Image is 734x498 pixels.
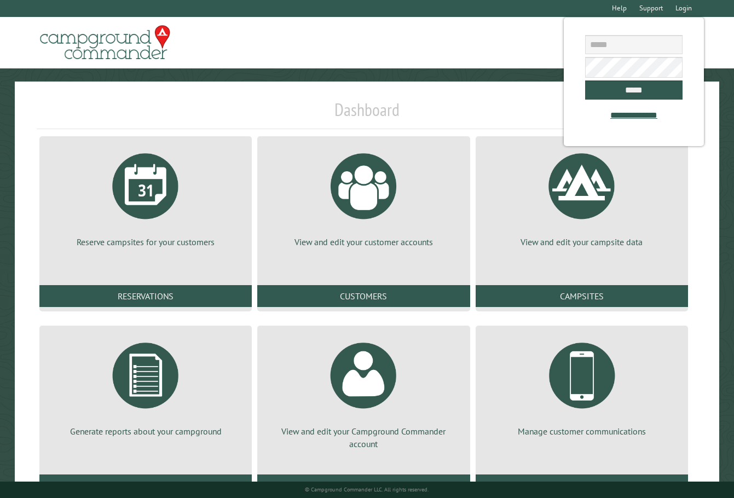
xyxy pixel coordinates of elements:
[53,425,239,437] p: Generate reports about your campground
[53,236,239,248] p: Reserve campsites for your customers
[489,334,675,437] a: Manage customer communications
[270,425,456,450] p: View and edit your Campground Commander account
[305,486,429,493] small: © Campground Commander LLC. All rights reserved.
[37,21,174,64] img: Campground Commander
[476,285,688,307] a: Campsites
[37,99,697,129] h1: Dashboard
[257,285,470,307] a: Customers
[476,474,688,496] a: Communications
[257,474,470,496] a: Account
[53,334,239,437] a: Generate reports about your campground
[489,236,675,248] p: View and edit your campsite data
[270,334,456,450] a: View and edit your Campground Commander account
[489,425,675,437] p: Manage customer communications
[53,145,239,248] a: Reserve campsites for your customers
[39,285,252,307] a: Reservations
[489,145,675,248] a: View and edit your campsite data
[270,145,456,248] a: View and edit your customer accounts
[39,474,252,496] a: Reports
[270,236,456,248] p: View and edit your customer accounts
